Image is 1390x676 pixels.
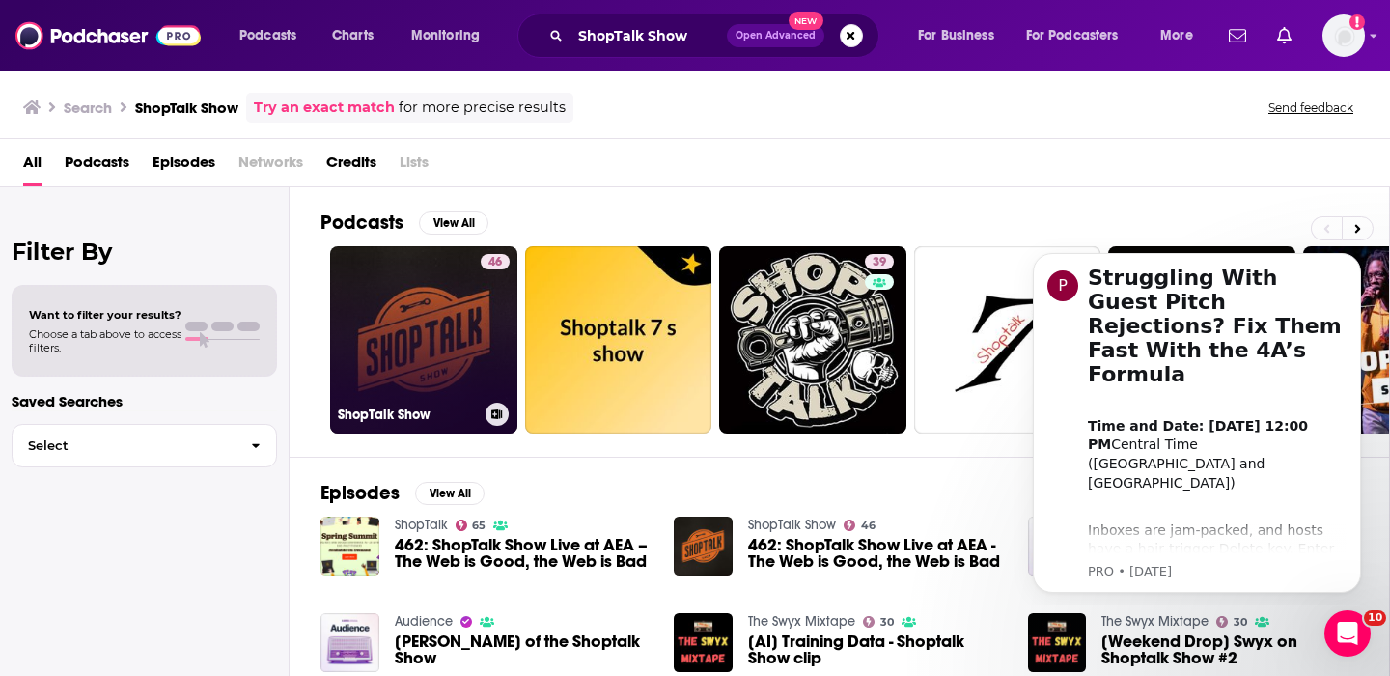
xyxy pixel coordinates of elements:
[338,407,478,423] h3: ShopTalk Show
[1349,14,1365,30] svg: Add a profile image
[238,147,303,186] span: Networks
[736,31,816,41] span: Open Advanced
[844,520,876,531] a: 46
[320,481,400,505] h2: Episodes
[481,254,510,269] a: 46
[873,253,886,272] span: 39
[863,616,894,628] a: 30
[395,537,652,570] a: 462: ShopTalk Show Live at AEA – The Web is Good, the Web is Bad
[904,20,1018,51] button: open menu
[326,147,376,186] a: Credits
[748,634,1005,666] a: [AI] Training Data - Shoptalk Show clip
[29,327,181,354] span: Choose a tab above to access filters.
[254,97,395,119] a: Try an exact match
[748,517,836,533] a: ShopTalk Show
[415,482,485,505] button: View All
[400,147,429,186] span: Lists
[488,253,502,272] span: 46
[153,147,215,186] a: Episodes
[674,613,733,672] img: [AI] Training Data - Shoptalk Show clip
[15,17,201,54] img: Podchaser - Follow, Share and Rate Podcasts
[1101,634,1358,666] a: [Weekend Drop] Swyx on Shoptalk Show #2
[419,211,488,235] button: View All
[914,246,1101,434] a: 17
[1322,14,1365,57] img: User Profile
[330,246,517,434] a: 46ShopTalk Show
[1216,616,1247,628] a: 30
[1101,613,1209,630] a: The Swyx Mixtape
[1028,613,1087,672] img: [Weekend Drop] Swyx on Shoptalk Show #2
[918,22,994,49] span: For Business
[1004,236,1390,605] iframe: Intercom notifications message
[135,99,238,117] h3: ShopTalk Show
[536,14,898,58] div: Search podcasts, credits, & more...
[1026,22,1119,49] span: For Podcasters
[64,99,112,117] h3: Search
[674,517,733,576] img: 462: ShopTalk Show Live at AEA - The Web is Good, the Web is Bad
[12,424,277,467] button: Select
[320,20,385,51] a: Charts
[1322,14,1365,57] button: Show profile menu
[1147,20,1217,51] button: open menu
[395,613,453,630] a: Audience
[748,537,1005,570] a: 462: ShopTalk Show Live at AEA - The Web is Good, the Web is Bad
[1160,22,1193,49] span: More
[1221,19,1254,52] a: Show notifications dropdown
[395,517,448,533] a: ShopTalk
[320,517,379,576] img: 462: ShopTalk Show Live at AEA – The Web is Good, the Web is Bad
[789,12,823,30] span: New
[399,97,566,119] span: for more precise results
[239,22,296,49] span: Podcasts
[456,520,486,531] a: 65
[1263,99,1359,116] button: Send feedback
[320,211,403,235] h2: Podcasts
[395,634,652,666] a: Chris Coyier of the Shoptalk Show
[1234,618,1247,627] span: 30
[570,20,727,51] input: Search podcasts, credits, & more...
[861,521,876,530] span: 46
[13,439,236,452] span: Select
[1269,19,1299,52] a: Show notifications dropdown
[395,634,652,666] span: [PERSON_NAME] of the Shoptalk Show
[65,147,129,186] a: Podcasts
[1364,610,1386,626] span: 10
[84,267,343,531] div: Inboxes are jam‑packed, and hosts have a hair‑trigger Delete key. Enter the 4A’s Formula—Actionab...
[12,238,277,266] h2: Filter By
[29,308,181,322] span: Want to filter your results?
[332,22,374,49] span: Charts
[727,24,824,47] button: Open AdvancedNew
[1322,14,1365,57] span: Logged in as DineRacoma
[320,613,379,672] img: Chris Coyier of the Shoptalk Show
[880,618,894,627] span: 30
[1324,610,1371,657] iframe: Intercom live chat
[472,521,486,530] span: 65
[320,481,485,505] a: EpisodesView All
[865,254,894,269] a: 39
[320,211,488,235] a: PodcastsView All
[12,392,277,410] p: Saved Searches
[23,147,42,186] a: All
[398,20,505,51] button: open menu
[84,327,343,345] p: Message from PRO, sent 8w ago
[1014,20,1147,51] button: open menu
[748,613,855,630] a: The Swyx Mixtape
